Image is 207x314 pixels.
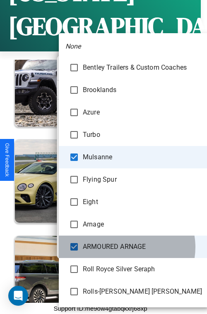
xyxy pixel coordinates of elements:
[83,85,202,95] span: Brooklands
[65,41,81,51] em: None
[83,63,202,73] span: Bentley Trailers & Custom Coaches
[83,107,202,117] span: Azure
[8,286,28,306] div: Open Intercom Messenger
[83,152,202,162] span: Mulsanne
[83,287,202,297] span: Rolls-[PERSON_NAME] [PERSON_NAME]
[83,130,202,140] span: Turbo
[83,264,202,274] span: Roll Royce Silver Seraph
[83,175,202,185] span: Flying Spur
[4,143,10,177] div: Give Feedback
[83,219,202,229] span: Arnage
[83,242,202,252] span: ARMOURED ARNAGE
[83,197,202,207] span: Eight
